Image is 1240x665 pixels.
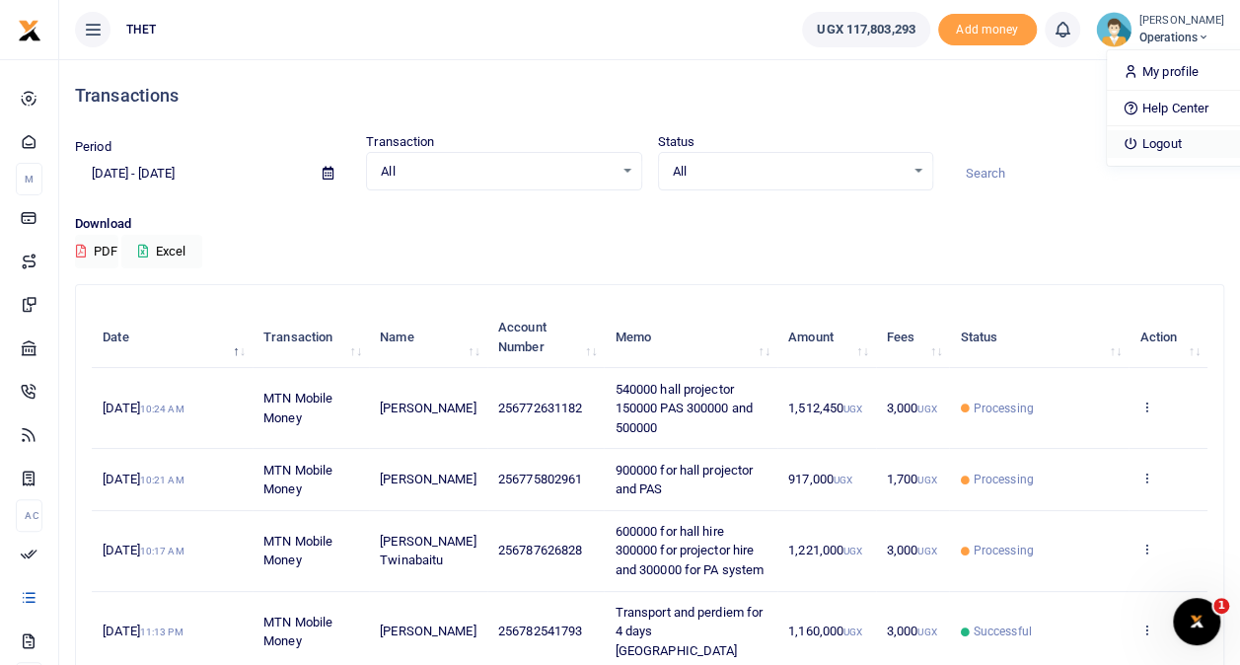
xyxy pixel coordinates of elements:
span: [DATE] [103,543,183,557]
span: Add money [938,14,1037,46]
span: All [673,162,905,182]
th: Fees: activate to sort column ascending [876,307,950,368]
th: Transaction: activate to sort column ascending [253,307,369,368]
span: [DATE] [103,401,183,415]
th: Amount: activate to sort column ascending [777,307,876,368]
span: MTN Mobile Money [263,463,332,497]
span: Processing [974,542,1034,559]
span: 256772631182 [498,401,582,415]
span: MTN Mobile Money [263,534,332,568]
li: Toup your wallet [938,14,1037,46]
span: 3,000 [887,543,937,557]
h4: Transactions [75,85,1224,107]
small: 10:21 AM [140,475,184,485]
small: 11:13 PM [140,627,183,637]
th: Account Number: activate to sort column ascending [487,307,605,368]
span: 3,000 [887,624,937,638]
small: [PERSON_NAME] [1139,13,1224,30]
label: Status [658,132,695,152]
small: UGX [917,404,936,414]
small: UGX [917,475,936,485]
span: MTN Mobile Money [263,391,332,425]
span: 256787626828 [498,543,582,557]
span: MTN Mobile Money [263,615,332,649]
a: profile-user [PERSON_NAME] Operations [1096,12,1224,47]
span: Processing [974,400,1034,417]
th: Name: activate to sort column ascending [369,307,487,368]
button: PDF [75,235,118,268]
button: Excel [121,235,202,268]
span: Transport and perdiem for 4 days [GEOGRAPHIC_DATA] [616,605,764,658]
small: UGX [843,546,862,556]
span: UGX 117,803,293 [817,20,915,39]
span: THET [118,21,164,38]
th: Memo: activate to sort column ascending [604,307,776,368]
th: Action: activate to sort column ascending [1129,307,1207,368]
span: [DATE] [103,472,183,486]
img: logo-small [18,19,41,42]
span: 540000 hall projector 150000 PAS 300000 and 500000 [616,382,753,435]
a: UGX 117,803,293 [802,12,930,47]
label: Period [75,137,111,157]
span: 256782541793 [498,624,582,638]
small: UGX [917,546,936,556]
span: 1 [1213,598,1229,614]
span: 1,160,000 [788,624,862,638]
span: Successful [974,623,1032,640]
p: Download [75,214,1224,235]
input: Search [949,157,1224,190]
span: 256775802961 [498,472,582,486]
li: Ac [16,499,42,532]
iframe: Intercom live chat [1173,598,1220,645]
span: 600000 for hall hire 300000 for projector hire and 300000 for PA system [616,524,764,577]
span: 3,000 [887,401,937,415]
small: 10:24 AM [140,404,184,414]
th: Date: activate to sort column descending [92,307,253,368]
a: Add money [938,21,1037,36]
th: Status: activate to sort column ascending [949,307,1129,368]
span: 1,221,000 [788,543,862,557]
span: Processing [974,471,1034,488]
span: Operations [1139,29,1224,46]
span: [PERSON_NAME] [380,624,475,638]
span: All [381,162,613,182]
a: logo-small logo-large logo-large [18,22,41,37]
li: M [16,163,42,195]
span: 1,512,450 [788,401,862,415]
small: UGX [834,475,852,485]
span: 1,700 [887,472,937,486]
span: 900000 for hall projector and PAS [616,463,754,497]
span: [PERSON_NAME] Twinabaitu [380,534,475,568]
span: [DATE] [103,624,182,638]
span: 917,000 [788,472,852,486]
span: [PERSON_NAME] [380,472,475,486]
li: Wallet ballance [794,12,938,47]
span: [PERSON_NAME] [380,401,475,415]
label: Transaction [366,132,434,152]
small: 10:17 AM [140,546,184,556]
input: select period [75,157,307,190]
small: UGX [843,404,862,414]
small: UGX [843,627,862,637]
img: profile-user [1096,12,1131,47]
small: UGX [917,627,936,637]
